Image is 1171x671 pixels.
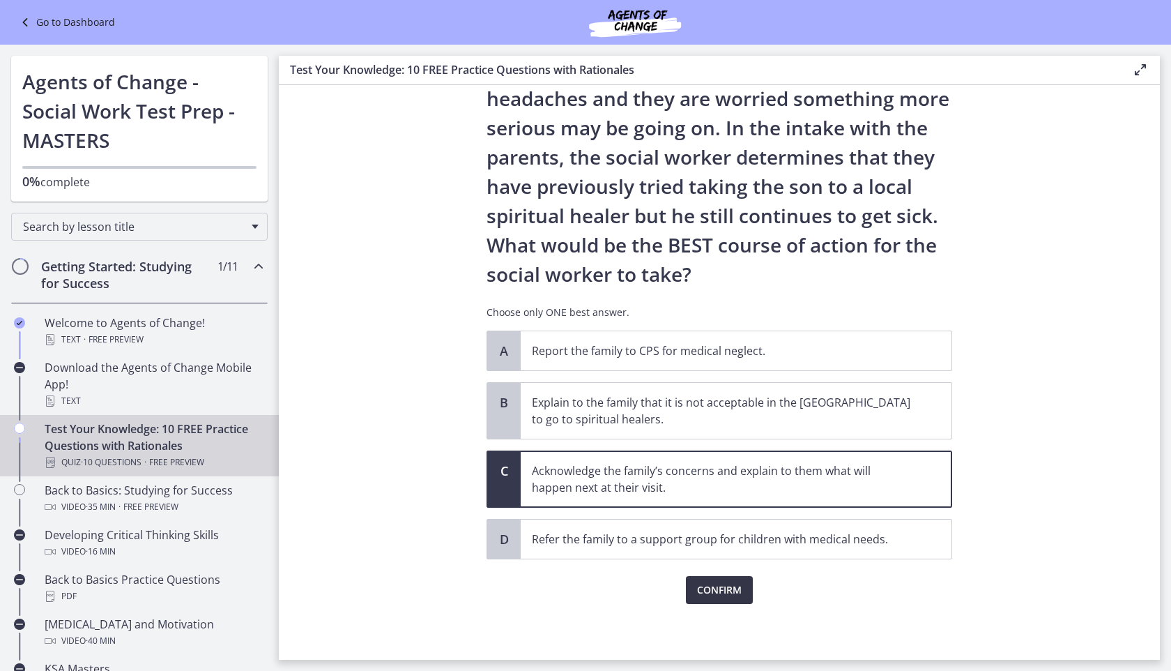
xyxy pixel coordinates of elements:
[17,14,115,31] a: Go to Dashboard
[45,315,262,348] div: Welcome to Agents of Change!
[45,421,262,471] div: Test Your Knowledge: 10 FREE Practice Questions with Rationales
[123,499,178,515] span: Free preview
[217,258,238,275] span: 1 / 11
[686,576,753,604] button: Confirm
[532,462,912,496] p: Acknowledge the family’s concerns and explain to them what will happen next at their visit.
[532,531,912,548] p: Refer the family to a support group for children with medical needs.
[149,454,204,471] span: Free preview
[532,394,912,428] p: Explain to the family that it is not acceptable in the [GEOGRAPHIC_DATA] to go to spiritual healers.
[22,173,257,190] p: complete
[86,633,116,649] span: · 40 min
[14,317,25,329] i: Completed
[496,462,512,479] span: C
[22,67,257,155] h1: Agents of Change - Social Work Test Prep - MASTERS
[487,306,952,319] p: Choose only ONE best answer.
[22,173,40,190] span: 0%
[45,454,262,471] div: Quiz
[45,571,262,605] div: Back to Basics Practice Questions
[532,342,912,359] p: Report the family to CPS for medical neglect.
[290,61,1110,78] h3: Test Your Knowledge: 10 FREE Practice Questions with Rationales
[11,213,268,241] div: Search by lesson title
[45,359,262,409] div: Download the Agents of Change Mobile App!
[144,454,146,471] span: ·
[45,331,262,348] div: Text
[86,499,116,515] span: · 35 min
[86,543,116,560] span: · 16 min
[45,543,262,560] div: Video
[23,219,245,234] span: Search by lesson title
[45,633,262,649] div: Video
[496,394,512,411] span: B
[41,258,211,292] h2: Getting Started: Studying for Success
[81,454,141,471] span: · 10 Questions
[45,499,262,515] div: Video
[697,582,742,598] span: Confirm
[89,331,144,348] span: Free preview
[496,531,512,548] span: D
[84,331,86,348] span: ·
[45,527,262,560] div: Developing Critical Thinking Skills
[45,616,262,649] div: [MEDICAL_DATA] and Motivation
[45,393,262,409] div: Text
[45,482,262,515] div: Back to Basics: Studying for Success
[45,588,262,605] div: PDF
[551,6,719,39] img: Agents of Change
[496,342,512,359] span: A
[118,499,121,515] span: ·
